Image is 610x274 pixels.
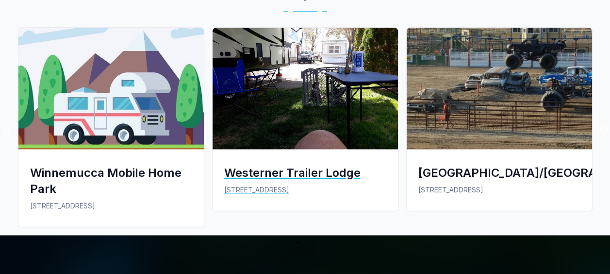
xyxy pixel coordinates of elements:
button: 1 [293,238,303,247]
button: Next [599,126,609,136]
p: [STREET_ADDRESS] [30,201,192,211]
button: Previous [2,126,12,136]
p: [STREET_ADDRESS] [224,185,386,195]
div: [GEOGRAPHIC_DATA]/[GEOGRAPHIC_DATA] [418,165,580,181]
img: Winnemucca Mobile Home Park [18,28,204,149]
a: Winnemucca Events Complex/Humboldt County Fairgrounds[GEOGRAPHIC_DATA]/[GEOGRAPHIC_DATA][STREET_A... [402,27,596,219]
a: Westerner Trailer LodgeWesterner Trailer Lodge[STREET_ADDRESS] [208,27,402,219]
a: Winnemucca Mobile Home ParkWinnemucca Mobile Home Park[STREET_ADDRESS] [14,27,208,235]
img: Westerner Trailer Lodge [213,28,398,149]
img: Winnemucca Events Complex/Humboldt County Fairgrounds [407,28,592,149]
div: Westerner Trailer Lodge [224,165,386,181]
p: [STREET_ADDRESS] [418,185,580,195]
button: 2 [308,238,317,247]
div: Winnemucca Mobile Home Park [30,165,192,197]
